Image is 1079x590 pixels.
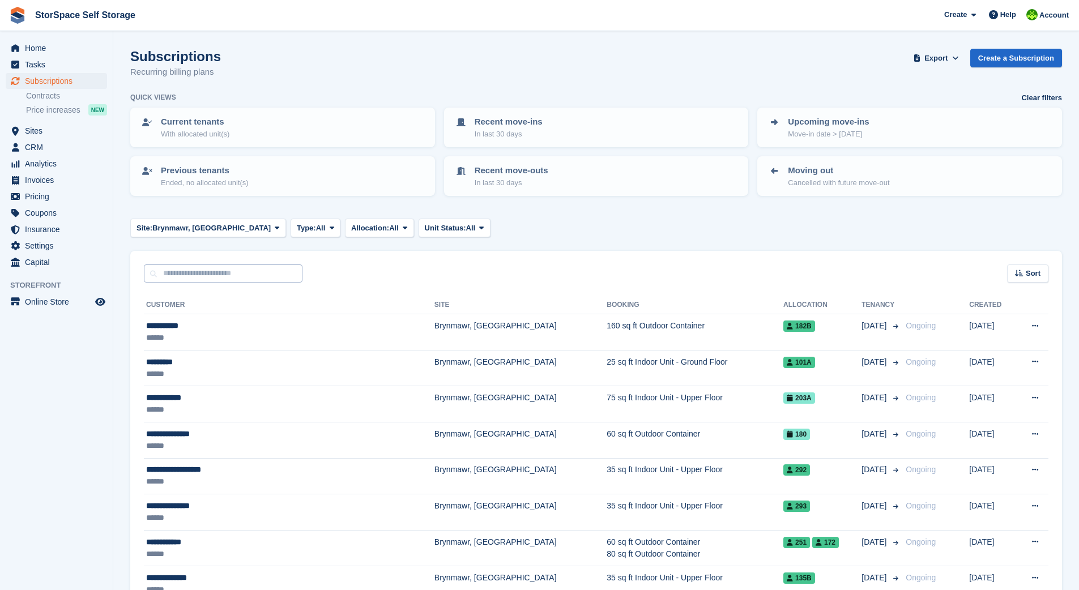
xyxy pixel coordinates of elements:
td: Brynmawr, [GEOGRAPHIC_DATA] [434,530,607,566]
td: 160 sq ft Outdoor Container [607,314,783,350]
span: [DATE] [862,500,889,512]
td: [DATE] [969,458,1015,494]
span: Ongoing [906,573,936,582]
span: Create [944,9,967,20]
td: [DATE] [969,314,1015,350]
span: All [466,223,476,234]
span: 182b [783,320,815,332]
td: Brynmawr, [GEOGRAPHIC_DATA] [434,458,607,494]
a: Moving out Cancelled with future move-out [758,157,1061,195]
button: Unit Status: All [419,219,491,237]
th: Allocation [783,296,862,314]
span: Price increases [26,105,80,116]
button: Export [911,49,961,67]
span: 135b [783,572,815,584]
span: CRM [25,139,93,155]
span: Subscriptions [25,73,93,89]
a: menu [6,254,107,270]
span: [DATE] [862,464,889,476]
span: Ongoing [906,321,936,330]
span: Invoices [25,172,93,188]
a: Clear filters [1021,92,1062,104]
span: Brynmawr, [GEOGRAPHIC_DATA] [152,223,271,234]
span: 172 [812,537,839,548]
button: Site: Brynmawr, [GEOGRAPHIC_DATA] [130,219,286,237]
p: Recurring billing plans [130,66,221,79]
p: With allocated unit(s) [161,129,229,140]
a: menu [6,238,107,254]
td: [DATE] [969,530,1015,566]
span: Sort [1026,268,1040,279]
span: 180 [783,429,810,440]
span: 251 [783,537,810,548]
span: Export [924,53,948,64]
span: Insurance [25,221,93,237]
p: Recent move-ins [475,116,543,129]
a: StorSpace Self Storage [31,6,140,24]
td: [DATE] [969,422,1015,458]
span: Site: [137,223,152,234]
span: Tasks [25,57,93,72]
td: Brynmawr, [GEOGRAPHIC_DATA] [434,350,607,386]
a: Recent move-outs In last 30 days [445,157,748,195]
h1: Subscriptions [130,49,221,64]
a: menu [6,172,107,188]
td: Brynmawr, [GEOGRAPHIC_DATA] [434,314,607,350]
td: 35 sq ft Indoor Unit - Upper Floor [607,494,783,531]
span: Unit Status: [425,223,466,234]
span: [DATE] [862,572,889,584]
a: menu [6,57,107,72]
span: Settings [25,238,93,254]
p: Current tenants [161,116,229,129]
th: Site [434,296,607,314]
a: menu [6,139,107,155]
span: Pricing [25,189,93,204]
a: Previous tenants Ended, no allocated unit(s) [131,157,434,195]
span: Help [1000,9,1016,20]
span: Ongoing [906,429,936,438]
td: 75 sq ft Indoor Unit - Upper Floor [607,386,783,422]
span: Type: [297,223,316,234]
th: Booking [607,296,783,314]
td: [DATE] [969,386,1015,422]
span: Online Store [25,294,93,310]
span: Home [25,40,93,56]
td: [DATE] [969,350,1015,386]
a: menu [6,40,107,56]
td: Brynmawr, [GEOGRAPHIC_DATA] [434,494,607,531]
a: menu [6,189,107,204]
img: stora-icon-8386f47178a22dfd0bd8f6a31ec36ba5ce8667c1dd55bd0f319d3a0aa187defe.svg [9,7,26,24]
p: In last 30 days [475,129,543,140]
span: 292 [783,464,810,476]
a: menu [6,205,107,221]
td: Brynmawr, [GEOGRAPHIC_DATA] [434,386,607,422]
span: Ongoing [906,465,936,474]
a: Contracts [26,91,107,101]
span: 293 [783,501,810,512]
span: All [316,223,326,234]
span: Ongoing [906,537,936,546]
button: Type: All [291,219,340,237]
span: Sites [25,123,93,139]
p: Previous tenants [161,164,249,177]
p: Recent move-outs [475,164,548,177]
p: Cancelled with future move-out [788,177,889,189]
img: paul catt [1026,9,1038,20]
p: Moving out [788,164,889,177]
span: [DATE] [862,536,889,548]
td: 25 sq ft Indoor Unit - Ground Floor [607,350,783,386]
div: NEW [88,104,107,116]
a: menu [6,156,107,172]
p: Move-in date > [DATE] [788,129,869,140]
span: 101a [783,357,815,368]
span: [DATE] [862,392,889,404]
p: In last 30 days [475,177,548,189]
a: Recent move-ins In last 30 days [445,109,748,146]
td: 60 sq ft Outdoor Container 80 sq ft Outdoor Container [607,530,783,566]
span: [DATE] [862,356,889,368]
td: 35 sq ft Indoor Unit - Upper Floor [607,458,783,494]
span: Account [1039,10,1069,21]
span: Ongoing [906,393,936,402]
span: 203a [783,392,815,404]
button: Allocation: All [345,219,414,237]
